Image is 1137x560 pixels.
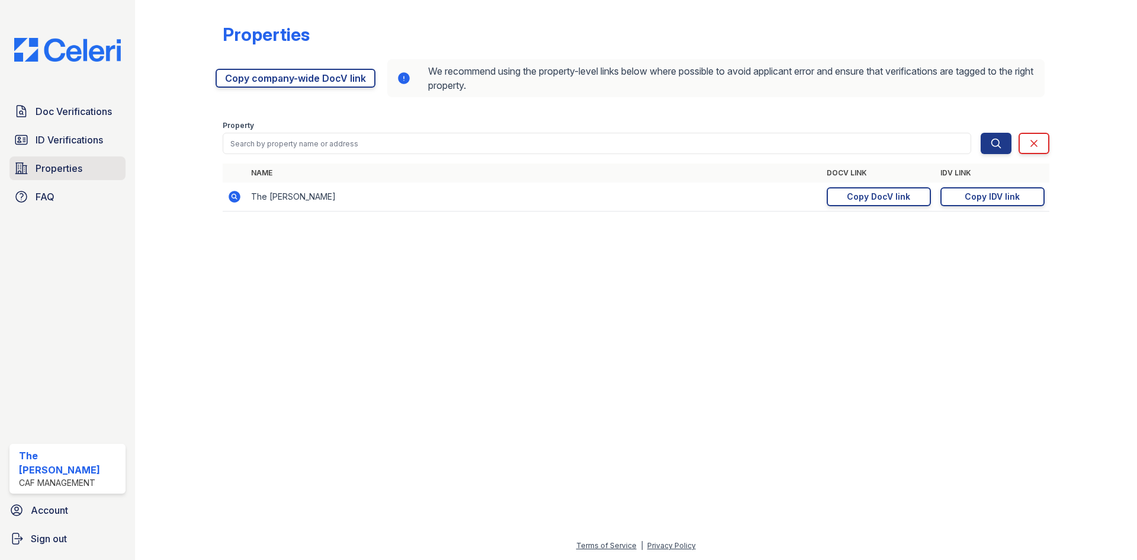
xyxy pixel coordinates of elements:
a: Copy company-wide DocV link [216,69,375,88]
div: We recommend using the property-level links below where possible to avoid applicant error and ens... [387,59,1045,97]
span: FAQ [36,190,54,204]
td: The [PERSON_NAME] [246,183,822,212]
a: Sign out [5,527,130,551]
label: Property [223,121,254,130]
a: Copy IDV link [940,187,1045,206]
a: Terms of Service [576,541,637,550]
a: Doc Verifications [9,100,126,123]
div: CAF Management [19,477,121,489]
span: Account [31,503,68,517]
img: CE_Logo_Blue-a8612792a0a2168367f1c8372b55b34899dd931a85d93a1a3d3e32e68fde9ad4.png [5,38,130,62]
th: IDV Link [936,164,1049,183]
div: Copy IDV link [965,191,1020,203]
span: Properties [36,161,82,175]
div: | [641,541,643,550]
div: The [PERSON_NAME] [19,449,121,477]
th: DocV Link [822,164,936,183]
a: Copy DocV link [827,187,931,206]
div: Properties [223,24,310,45]
a: ID Verifications [9,128,126,152]
div: Copy DocV link [847,191,910,203]
a: Properties [9,156,126,180]
a: FAQ [9,185,126,209]
span: ID Verifications [36,133,103,147]
span: Sign out [31,532,67,546]
span: Doc Verifications [36,104,112,119]
th: Name [246,164,822,183]
input: Search by property name or address [223,133,971,154]
a: Account [5,498,130,522]
a: Privacy Policy [647,541,696,550]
